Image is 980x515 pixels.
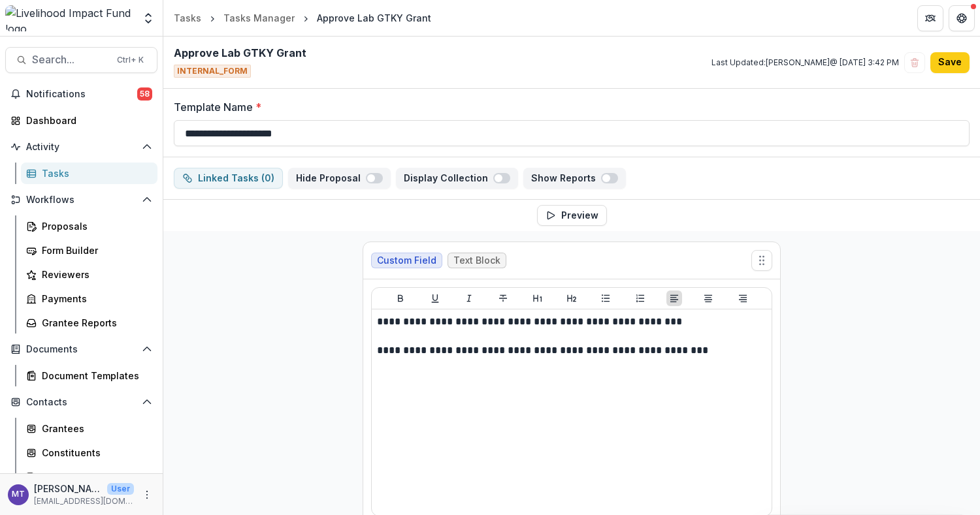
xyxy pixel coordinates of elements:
[296,173,366,184] p: Hide Proposal
[530,290,546,306] button: Heading 1
[751,250,772,271] button: Move field
[174,11,201,25] div: Tasks
[34,482,102,495] p: [PERSON_NAME]
[169,8,206,27] a: Tasks
[26,89,137,100] span: Notifications
[5,84,157,104] button: Notifications58
[21,163,157,184] a: Tasks
[598,290,613,306] button: Bullet List
[904,52,925,73] button: Delete template
[137,87,152,101] span: 58
[711,57,899,69] p: Last Updated: [PERSON_NAME] @ [DATE] 3:42 PM
[21,288,157,309] a: Payments
[34,495,134,507] p: [EMAIL_ADDRESS][DOMAIN_NAME]
[12,490,25,499] div: Muthoni Thuo
[317,11,431,25] div: Approve Lab GTKY Grant
[26,344,137,355] span: Documents
[5,339,157,360] button: Open Documents
[21,240,157,261] a: Form Builder
[396,168,518,189] button: Display Collection
[427,290,443,306] button: Underline
[5,5,134,31] img: Livelihood Impact Fund logo
[26,195,137,206] span: Workflows
[21,312,157,334] a: Grantee Reports
[174,99,962,115] label: Template Name
[632,290,648,306] button: Ordered List
[174,47,306,59] h2: Approve Lab GTKY Grant
[32,54,109,66] span: Search...
[42,422,147,435] div: Grantees
[218,8,300,27] a: Tasks Manager
[700,290,716,306] button: Align Center
[42,316,147,330] div: Grantee Reports
[42,369,147,382] div: Document Templates
[42,292,147,305] div: Payments
[21,264,157,285] a: Reviewers
[21,466,157,488] a: Communications
[26,142,137,153] span: Activity
[169,8,436,27] nav: breadcrumb
[735,290,751,306] button: Align Right
[453,255,500,266] span: Text Block
[174,168,283,189] button: dependent-tasks
[393,290,408,306] button: Bold
[139,487,155,503] button: More
[114,53,146,67] div: Ctrl + K
[523,168,626,189] button: Show Reports
[26,397,137,408] span: Contacts
[5,189,157,210] button: Open Workflows
[174,65,251,78] span: INTERNAL_FORM
[917,5,943,31] button: Partners
[139,5,157,31] button: Open entity switcher
[537,205,607,226] button: Preview
[42,166,147,180] div: Tasks
[42,470,147,484] div: Communications
[404,173,493,184] p: Display Collection
[5,110,157,131] a: Dashboard
[21,418,157,439] a: Grantees
[21,442,157,463] a: Constituents
[5,392,157,413] button: Open Contacts
[930,52,970,73] button: Save
[288,168,391,189] button: Hide Proposal
[42,446,147,460] div: Constituents
[377,255,436,266] span: Custom Field
[42,243,147,257] div: Form Builder
[42,268,147,281] div: Reviewers
[495,290,511,306] button: Strike
[5,136,157,157] button: Open Activity
[21,215,157,237] a: Proposals
[461,290,477,306] button: Italicize
[223,11,295,25] div: Tasks Manager
[5,47,157,73] button: Search...
[26,114,147,127] div: Dashboard
[564,290,580,306] button: Heading 2
[42,219,147,233] div: Proposals
[949,5,975,31] button: Get Help
[666,290,682,306] button: Align Left
[21,365,157,386] a: Document Templates
[531,173,601,184] p: Show Reports
[107,483,134,495] p: User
